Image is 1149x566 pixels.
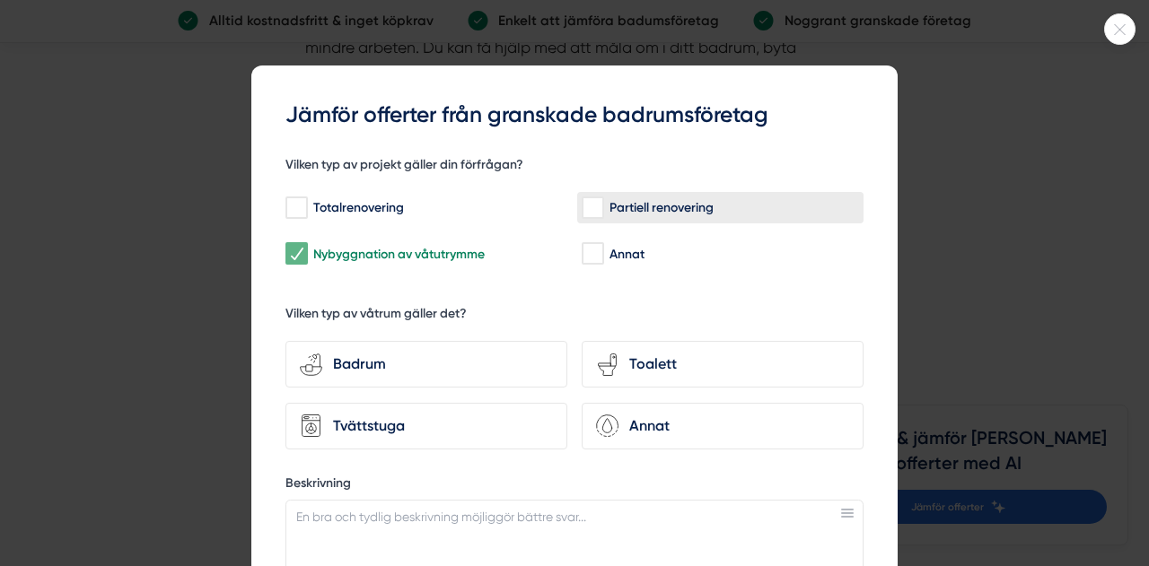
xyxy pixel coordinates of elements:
input: Nybyggnation av våtutrymme [285,245,306,263]
h3: Jämför offerter från granskade badrumsföretag [285,100,864,131]
input: Annat [582,245,602,263]
h5: Vilken typ av projekt gäller din förfrågan? [285,156,523,179]
input: Partiell renovering [582,199,602,217]
label: Beskrivning [285,475,864,497]
input: Totalrenovering [285,199,306,217]
h5: Vilken typ av våtrum gäller det? [285,305,467,327]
